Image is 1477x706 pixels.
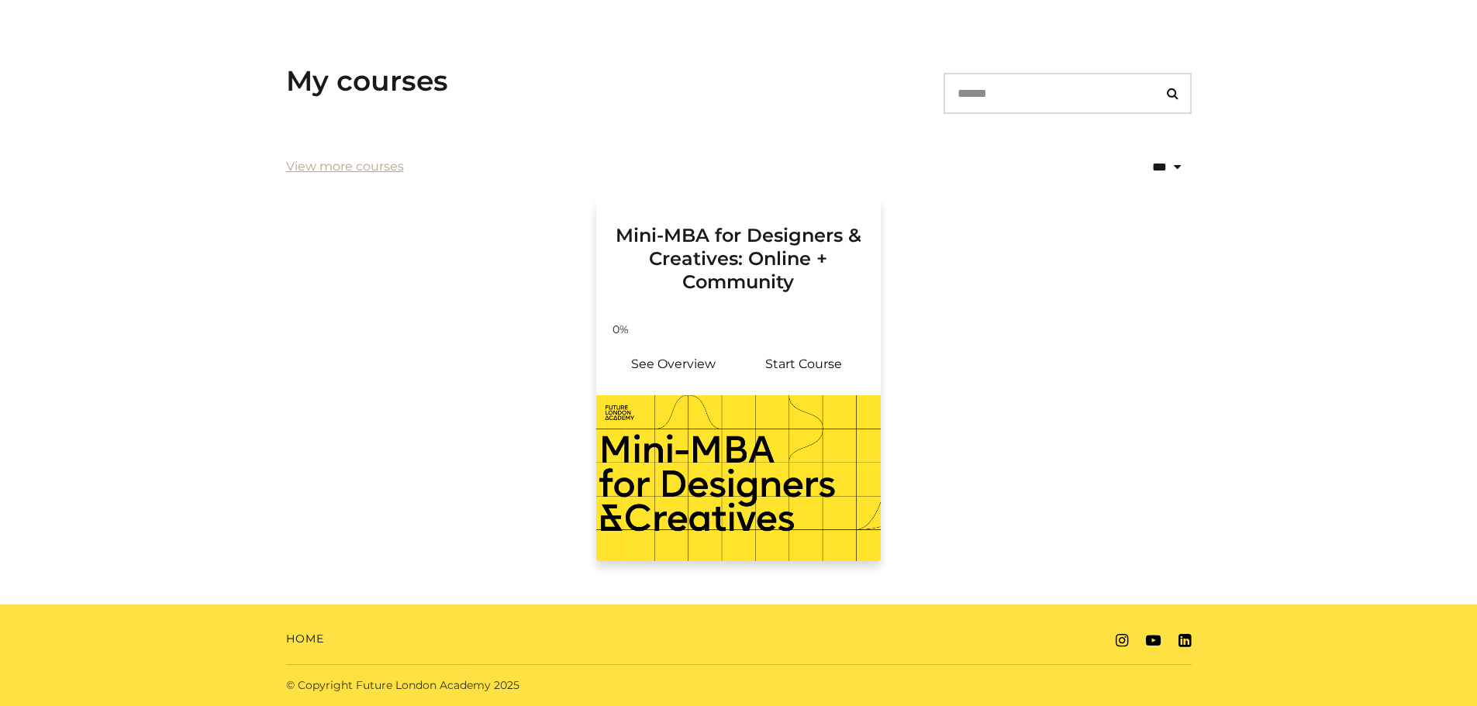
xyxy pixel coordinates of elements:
span: 0% [602,322,640,338]
h3: My courses [286,64,448,98]
a: Mini-MBA for Designers & Creatives: Online + Community: See Overview [609,346,739,383]
h3: Mini-MBA for Designers & Creatives: Online + Community [615,199,863,294]
a: Mini-MBA for Designers & Creatives: Online + Community [596,199,882,312]
a: Home [286,631,324,647]
a: View more courses [286,157,404,176]
a: Mini-MBA for Designers & Creatives: Online + Community: Resume Course [739,346,869,383]
select: status [1085,147,1192,187]
div: © Copyright Future London Academy 2025 [274,677,739,694]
